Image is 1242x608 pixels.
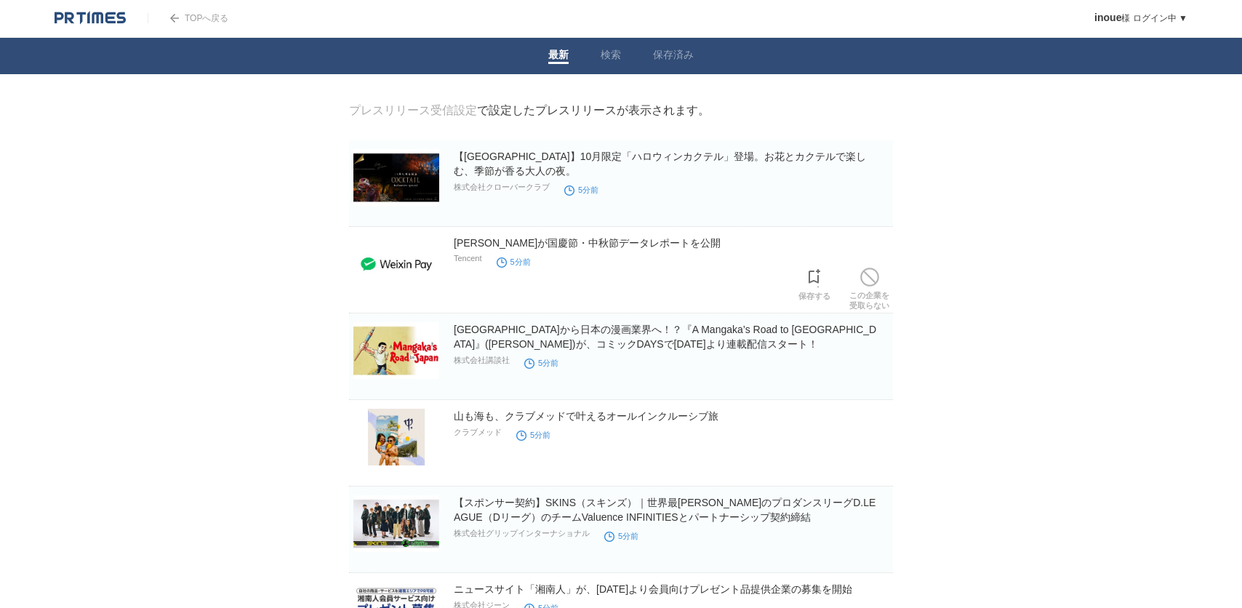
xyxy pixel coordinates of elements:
[454,324,876,350] a: [GEOGRAPHIC_DATA]から日本の漫画業界へ！？『A Mangaka’s Road to [GEOGRAPHIC_DATA]』([PERSON_NAME])が、コミックDAYSで[DA...
[454,151,866,177] a: 【[GEOGRAPHIC_DATA]】10月限定「ハロウィンカクテル」登場。お花とカクテルで楽しむ、季節が香る大人の夜。
[353,409,439,465] img: 山も海も、クラブメッドで叶えるオールインクルーシブ旅
[454,254,482,263] p: Tencent
[653,49,694,64] a: 保存済み
[604,532,638,540] time: 5分前
[353,236,439,292] img: Weixinが国慶節・中秋節データレポートを公開
[170,14,179,23] img: arrow.png
[454,355,510,366] p: 株式会社講談社
[454,237,721,249] a: [PERSON_NAME]が国慶節・中秋節データレポートを公開
[454,583,852,595] a: ニュースサイト「湘南人」が、[DATE]より会員向けプレゼント品提供企業の募集を開始
[55,11,126,25] img: logo.png
[454,182,550,193] p: 株式会社クローバークラブ
[454,410,718,422] a: 山も海も、クラブメッドで叶えるオールインクルーシブ旅
[148,13,228,23] a: TOPへ戻る
[798,265,830,301] a: 保存する
[454,427,502,438] p: クラブメッド
[349,103,710,119] div: で設定したプレスリリースが表示されます。
[353,495,439,552] img: 【スポンサー契約】SKINS（スキンズ）｜世界最高峰のプロダンスリーグD.LEAGUE（Dリーグ）のチームValuence INFINITIESとパートナーシップ契約締結
[454,497,876,523] a: 【スポンサー契約】SKINS（スキンズ）｜世界最[PERSON_NAME]のプロダンスリーグD.LEAGUE（Dリーグ）のチームValuence INFINITIESとパートナーシップ契約締結
[601,49,621,64] a: 検索
[349,104,477,116] a: プレスリリース受信設定
[1094,12,1121,23] span: inoue
[516,431,550,439] time: 5分前
[497,257,531,266] time: 5分前
[548,49,569,64] a: 最新
[849,264,889,311] a: この企業を受取らない
[564,185,598,194] time: 5分前
[454,528,590,539] p: 株式会社グリップインターナショナル
[524,359,558,367] time: 5分前
[1094,13,1187,23] a: inoue様 ログイン中 ▼
[353,149,439,206] img: 【EBISU FLOWER PARK札幌店】10月限定「ハロウィンカクテル」登場。お花とカクテルで楽しむ、季節が香る大人の夜。
[353,322,439,379] img: スペインから日本の漫画業界へ！？『A Mangaka’s Road to Japan』(JuanAlbarran)が、コミックDAYSで10月14日より連載配信スタート！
